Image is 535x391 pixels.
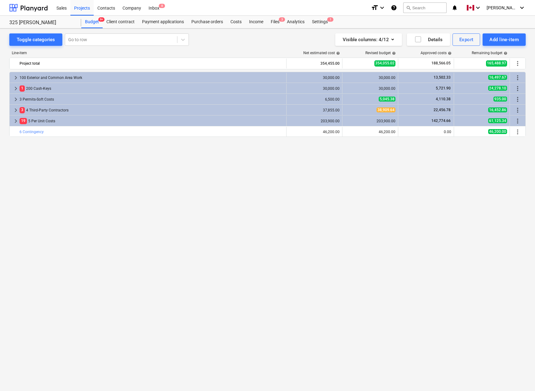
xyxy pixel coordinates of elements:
span: More actions [514,85,521,92]
span: 5,045.38 [379,97,395,102]
div: Revised budget [365,51,396,55]
span: 5,721.90 [435,86,451,90]
span: More actions [514,74,521,81]
a: Purchase orders [188,16,227,28]
span: keyboard_arrow_right [12,74,20,81]
span: More actions [514,106,521,114]
div: 46,200.00 [289,130,340,134]
span: 1 [20,85,25,91]
div: Project total [20,59,284,68]
a: Budget9+ [81,16,103,28]
div: 4 Third-Party Contractors [20,105,284,115]
span: help [447,51,452,55]
i: keyboard_arrow_down [378,4,386,11]
a: 6 Contingency [20,130,44,134]
span: help [391,51,396,55]
span: More actions [514,117,521,125]
div: Budget [81,16,103,28]
span: 46,200.00 [488,129,507,134]
a: Files3 [267,16,283,28]
span: 38,909.64 [377,107,395,112]
div: 30,000.00 [289,76,340,80]
a: Client contract [103,16,138,28]
div: 37,855.00 [289,108,340,112]
span: More actions [514,60,521,67]
span: 354,055.02 [374,60,395,66]
button: Visible columns:4/12 [335,33,402,46]
div: 100 Exterior and Common Area Work [20,73,284,83]
span: 19 [20,118,27,124]
a: Costs [227,16,245,28]
iframe: Chat Widget [504,361,535,391]
div: 5 Per Unit Costs [20,116,284,126]
span: help [335,51,340,55]
i: keyboard_arrow_down [474,4,482,11]
div: 30,000.00 [345,76,395,80]
span: 8 [159,4,165,8]
button: Details [407,33,450,46]
div: 30,000.00 [345,86,395,91]
span: 188,566.05 [431,61,451,66]
span: More actions [514,96,521,103]
a: Income [245,16,267,28]
div: 354,455.00 [289,59,340,68]
div: Add line-item [489,36,519,44]
span: help [502,51,507,55]
span: keyboard_arrow_right [12,96,20,103]
span: 3 [279,17,285,22]
a: Settings1 [308,16,332,28]
div: Toggle categories [17,36,55,44]
span: 16,497.67 [488,75,507,80]
span: 16,452.86 [488,107,507,112]
i: format_size [371,4,378,11]
div: Export [459,36,474,44]
span: [PERSON_NAME] [487,5,518,10]
span: 61,125.34 [488,118,507,123]
span: 4,110.38 [435,97,451,101]
span: keyboard_arrow_right [12,106,20,114]
span: More actions [514,128,521,136]
span: 3 [20,107,25,113]
span: 22,456.78 [433,108,451,112]
button: Toggle categories [9,33,62,46]
div: 200 Cash-Keys [20,84,284,93]
div: Line-item [9,51,287,55]
div: Details [414,36,443,44]
div: 46,200.00 [345,130,395,134]
div: 3 Permits-Soft Costs [20,94,284,104]
span: keyboard_arrow_right [12,117,20,125]
a: Payment applications [138,16,188,28]
span: 9+ [98,17,105,22]
span: 935.00 [493,97,507,102]
span: 24,278.10 [488,86,507,91]
div: 325 [PERSON_NAME] [9,20,74,26]
div: 203,900.00 [289,119,340,123]
div: Files [267,16,283,28]
span: search [406,5,411,10]
div: 203,900.00 [345,119,395,123]
div: 30,000.00 [289,86,340,91]
div: 0.00 [401,130,451,134]
i: keyboard_arrow_down [518,4,526,11]
a: Analytics [283,16,308,28]
span: keyboard_arrow_right [12,85,20,92]
span: 165,488.97 [486,60,507,66]
button: Search [403,2,447,13]
i: notifications [452,4,458,11]
div: Visible columns : 4/12 [343,36,395,44]
div: Approved costs [421,51,452,55]
div: 6,500.00 [289,97,340,102]
span: 1 [327,17,333,22]
button: Add line-item [483,33,526,46]
span: 142,774.66 [431,119,451,123]
i: Knowledge base [391,4,397,11]
div: Remaining budget [472,51,507,55]
div: Settings [308,16,332,28]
